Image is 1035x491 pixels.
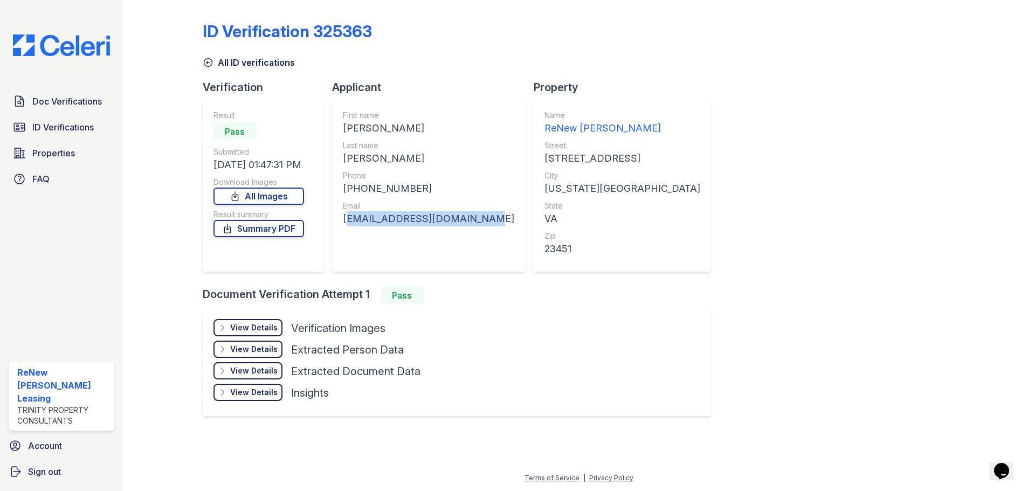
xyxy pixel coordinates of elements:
[544,170,700,181] div: City
[4,34,119,56] img: CE_Logo_Blue-a8612792a0a2168367f1c8372b55b34899dd931a85d93a1a3d3e32e68fde9ad4.png
[213,188,304,205] a: All Images
[291,364,420,379] div: Extracted Document Data
[990,448,1024,480] iframe: chat widget
[544,200,700,211] div: State
[203,56,295,69] a: All ID verifications
[4,461,119,482] a: Sign out
[17,405,110,426] div: Trinity Property Consultants
[230,365,278,376] div: View Details
[544,211,700,226] div: VA
[343,211,514,226] div: [EMAIL_ADDRESS][DOMAIN_NAME]
[534,80,720,95] div: Property
[9,116,114,138] a: ID Verifications
[213,110,304,121] div: Result
[291,385,329,400] div: Insights
[9,91,114,112] a: Doc Verifications
[9,168,114,190] a: FAQ
[544,110,700,121] div: Name
[213,177,304,188] div: Download Images
[213,220,304,237] a: Summary PDF
[332,80,534,95] div: Applicant
[343,151,514,166] div: [PERSON_NAME]
[28,439,62,452] span: Account
[291,321,385,336] div: Verification Images
[544,231,700,241] div: Zip
[544,241,700,257] div: 23451
[203,22,372,41] div: ID Verification 325363
[17,366,110,405] div: ReNew [PERSON_NAME] Leasing
[28,465,61,478] span: Sign out
[544,181,700,196] div: [US_STATE][GEOGRAPHIC_DATA]
[544,151,700,166] div: [STREET_ADDRESS]
[343,181,514,196] div: [PHONE_NUMBER]
[583,474,585,482] div: |
[4,435,119,457] a: Account
[32,172,50,185] span: FAQ
[589,474,633,482] a: Privacy Policy
[343,200,514,211] div: Email
[291,342,404,357] div: Extracted Person Data
[230,387,278,398] div: View Details
[213,123,257,140] div: Pass
[343,110,514,121] div: First name
[213,209,304,220] div: Result summary
[213,157,304,172] div: [DATE] 01:47:31 PM
[343,170,514,181] div: Phone
[525,474,579,482] a: Terms of Service
[544,140,700,151] div: Street
[544,121,700,136] div: ReNew [PERSON_NAME]
[32,95,102,108] span: Doc Verifications
[9,142,114,164] a: Properties
[32,121,94,134] span: ID Verifications
[230,344,278,355] div: View Details
[203,80,332,95] div: Verification
[544,110,700,136] a: Name ReNew [PERSON_NAME]
[230,322,278,333] div: View Details
[213,147,304,157] div: Submitted
[203,287,720,304] div: Document Verification Attempt 1
[32,147,75,160] span: Properties
[381,287,424,304] div: Pass
[343,140,514,151] div: Last name
[343,121,514,136] div: [PERSON_NAME]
